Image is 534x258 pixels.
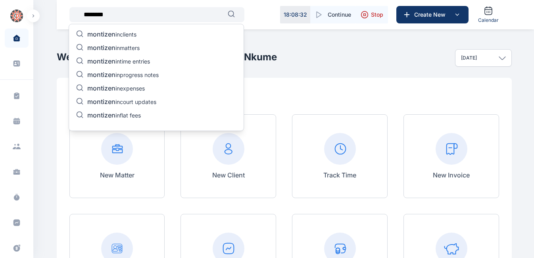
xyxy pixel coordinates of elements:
[87,30,115,38] span: montizen
[396,6,469,23] button: Create New
[87,98,115,106] span: montizen
[87,30,136,40] p: in clients
[87,71,115,79] span: montizen
[475,3,502,27] a: Calendar
[356,6,388,23] button: Stop
[433,170,470,180] p: New Invoice
[323,170,356,180] p: Track Time
[87,57,150,67] p: in time entries
[87,44,140,53] p: in matters
[87,71,159,80] p: in progress notes
[461,55,477,61] p: [DATE]
[87,98,156,107] p: in court updates
[87,84,115,92] span: montizen
[87,57,115,65] span: montizen
[87,111,141,121] p: in flat fees
[212,170,245,180] p: New Client
[69,90,499,102] p: Quick Actions
[371,11,383,19] span: Stop
[478,17,499,23] span: Calendar
[100,170,134,180] p: New Matter
[87,84,145,94] p: in expenses
[57,51,277,64] h2: Welcome, Decency Ubasinachi Decency Nkume
[310,6,356,23] button: Continue
[284,11,307,19] p: 18 : 08 : 32
[87,111,115,119] span: montizen
[328,11,351,19] span: Continue
[411,11,452,19] span: Create New
[87,44,115,52] span: montizen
